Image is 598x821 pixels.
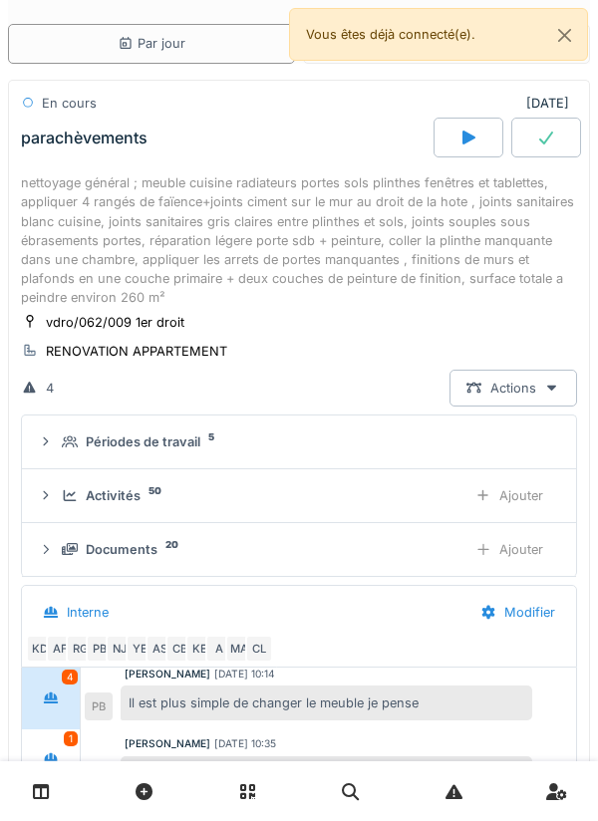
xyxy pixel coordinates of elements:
div: [PERSON_NAME] [125,736,210,751]
div: Actions [449,370,577,407]
div: Par jour [118,34,185,53]
div: NJ [106,635,134,663]
div: 4 [46,379,54,398]
div: KD [26,635,54,663]
summary: Périodes de travail5 [30,423,568,460]
summary: Activités50Ajouter [30,477,568,514]
div: RG [66,635,94,663]
div: 1 [64,731,78,746]
div: Vous êtes déjà connecté(e). [289,8,588,61]
summary: Documents20Ajouter [30,531,568,568]
div: AS [146,635,173,663]
div: KE [185,635,213,663]
div: MA [225,635,253,663]
div: [DATE] [526,94,577,113]
div: Il est plus simple de changer le meuble je pense [121,685,532,720]
div: vdro/062/009 1er droit [46,313,184,332]
div: Interne [67,603,109,622]
div: RENOVATION APPARTEMENT [46,342,227,361]
div: parachèvements [21,129,148,147]
div: [DATE] 10:14 [214,667,275,682]
div: CL [245,635,273,663]
div: En cours [42,94,97,113]
div: Toutes les portes et fenêtres sont réglées et lubrifiées [121,756,532,791]
button: Close [542,9,587,62]
div: PB [86,635,114,663]
div: Modifier [463,594,572,631]
div: Documents [86,540,157,559]
div: PB [85,692,113,720]
div: Ajouter [458,531,560,568]
div: YE [126,635,153,663]
div: Activités [86,486,141,505]
div: [DATE] 10:35 [214,736,276,751]
div: AF [46,635,74,663]
div: [PERSON_NAME] [125,667,210,682]
div: CB [165,635,193,663]
div: 4 [62,670,78,684]
div: A [205,635,233,663]
div: nettoyage général ; meuble cuisine radiateurs portes sols plinthes fenêtres et tablettes, appliqu... [21,173,577,307]
div: Ajouter [458,477,560,514]
div: Périodes de travail [86,432,200,451]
